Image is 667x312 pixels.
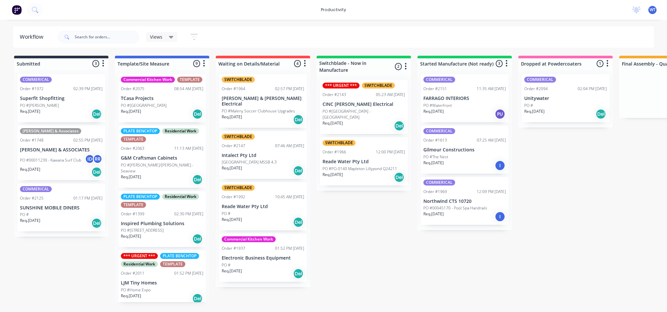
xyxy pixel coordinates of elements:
div: 01:17 PM [DATE] [73,195,102,201]
div: PLATE BENCHTOP [121,128,160,134]
p: [GEOGRAPHIC_DATA] MSSB 4.3 [222,159,277,165]
p: PO # [222,262,231,268]
p: PO #Home Expo [121,287,151,293]
div: Del [192,109,203,119]
p: PO #[PERSON_NAME]/[PERSON_NAME] - Seaview [121,162,203,174]
div: RR [93,154,102,164]
div: SWITCHBLADEOrder #196612:00 PM [DATE]Reade Water Pty LtdPO #PO-0140 Mapleton Lillypond Q24211Req.... [320,137,408,185]
div: COMMERICALOrder #196912:09 PM [DATE]Northwind CTS 10720PO #00045170 - Pool Spa HandrailsReq.[DATE]I [421,177,509,225]
p: Northwind CTS 10720 [423,199,506,204]
div: Order #2125 [20,195,44,201]
div: COMMERICAL [423,128,455,134]
div: PLATE BENCHTOP [121,194,160,200]
p: CINC [PERSON_NAME] Electrical [323,102,405,107]
div: COMMERICAL [20,186,52,192]
div: Del [394,172,404,183]
div: TEMPLATE [160,261,185,267]
div: 07:25 AM [DATE] [477,137,506,143]
p: [PERSON_NAME] & [PERSON_NAME] Electrical [222,96,304,107]
div: Order #1992 [222,194,245,200]
p: Intalect Pty Ltd [222,153,304,158]
div: 05:23 AM [DATE] [376,92,405,98]
div: [PERSON_NAME] & AssociatesOrder #174802:55 PM [DATE][PERSON_NAME] & ASSOCIATESPO #00011230 - Kawa... [17,126,105,180]
p: PO #[GEOGRAPHIC_DATA] - [GEOGRAPHIC_DATA] [323,108,405,120]
div: *** URGENT ***PLATE BENCHTOPResidential WorkTEMPLATEOrder #201101:52 PM [DATE]LJM Tiny HomesPO #H... [118,250,206,307]
div: COMMERICALOrder #212501:17 PM [DATE]SUNSHINE MOBILE DINERSPO #Req.[DATE]Del [17,184,105,232]
div: 02:04 PM [DATE] [578,86,607,92]
p: Req. [DATE] [423,211,444,217]
p: PO # [524,103,533,108]
div: PLATE BENCHTOPResidential WorkTEMPLATEOrder #139902:30 PM [DATE]Inspired Plumbing SolutionsPO #[S... [118,191,206,247]
div: Order #2075 [121,86,144,92]
div: Order #2094 [524,86,548,92]
div: Del [293,114,304,125]
div: 01:52 PM [DATE] [275,245,304,251]
div: Del [192,174,203,185]
p: G&M Craftsman Cabinets [121,155,203,161]
div: COMMERICAL [20,77,52,83]
p: PO #[STREET_ADDRESS] [121,227,164,233]
div: PLATE BENCHTOPResidential WorkTEMPLATEOrder #206311:13 AM [DATE]G&M Craftsman CabinetsPO #[PERSON... [118,126,206,188]
div: Del [394,121,404,131]
p: Req. [DATE] [423,160,444,166]
div: Commercial Kitchen Work [222,236,276,242]
div: Del [293,217,304,227]
div: Workflow [20,33,46,41]
span: Views [150,33,162,40]
div: COMMERICAL [524,77,556,83]
p: Req. [DATE] [121,108,141,114]
p: Req. [DATE] [20,166,40,172]
div: COMMERICALOrder #161307:25 AM [DATE]Gilmour ConstructionsPO #The NestReq.[DATE]I [421,126,509,174]
p: Req. [DATE] [323,172,343,178]
div: COMMERICALOrder #215111:35 AM [DATE]FARRAGO INTERIORSPO #WaterfrontReq.[DATE]PU [421,74,509,122]
p: Inspired Plumbing Solutions [121,221,203,226]
p: PO # [222,211,231,217]
div: Order #1399 [121,211,144,217]
div: Residential Work [162,128,199,134]
div: PU [495,109,505,119]
div: TEMPLATE [121,136,146,142]
div: Order #1972 [20,86,44,92]
img: Factory [12,5,22,15]
div: 02:30 PM [DATE] [174,211,203,217]
p: Req. [DATE] [222,268,242,274]
div: Del [293,166,304,176]
p: [PERSON_NAME] & ASSOCIATES [20,147,102,153]
p: Req. [DATE] [323,120,343,126]
div: SWITCHBLADEOrder #199210:45 AM [DATE]Reade Water Pty LtdPO #Req.[DATE]Del [219,182,307,230]
div: SWITCHBLADE [222,77,255,83]
p: PO #00045170 - Pool Spa Handrails [423,205,487,211]
div: Del [293,268,304,279]
p: LJM Tiny Homes [121,280,203,286]
div: Order #2011 [121,270,144,276]
p: PO #PO-0140 Mapleton Lillypond Q24211 [323,166,397,172]
div: COMMERICAL [423,77,455,83]
div: 08:54 AM [DATE] [174,86,203,92]
p: Req. [DATE] [121,233,141,239]
div: 12:09 PM [DATE] [477,189,506,195]
p: SUNSHINE MOBILE DINERS [20,205,102,211]
div: 11:35 AM [DATE] [477,86,506,92]
div: COMMERICALOrder #197202:39 PM [DATE]Superfit ShopfittingPO #[PERSON_NAME]Req.[DATE]Del [17,74,105,122]
div: Commercial Kitchen Work [121,77,175,83]
div: Residential Work [162,194,199,200]
div: 10:45 AM [DATE] [275,194,304,200]
p: Req. [DATE] [121,174,141,180]
div: 01:52 PM [DATE] [174,270,203,276]
div: TEMPLATE [121,202,146,208]
p: Gilmour Constructions [423,147,506,153]
p: Req. [DATE] [20,218,40,224]
div: Order #1966 [323,149,346,155]
div: Commercial Kitchen WorkOrder #193701:52 PM [DATE]Electronic Business EquipmentPO #Req.[DATE]Del [219,234,307,282]
div: 02:39 PM [DATE] [73,86,102,92]
div: Residential Work [121,261,158,267]
div: *** URGENT ***SWITCHBLADEOrder #214305:23 AM [DATE]CINC [PERSON_NAME] ElectricalPO #[GEOGRAPHIC_D... [320,80,408,134]
div: Del [91,109,102,119]
p: Req. [DATE] [423,108,444,114]
p: Superfit Shopfitting [20,96,102,101]
div: Del [192,234,203,244]
div: Order #2143 [323,92,346,98]
p: PO #[PERSON_NAME] [20,103,59,108]
div: Order #1969 [423,189,447,195]
div: 12:00 PM [DATE] [376,149,405,155]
